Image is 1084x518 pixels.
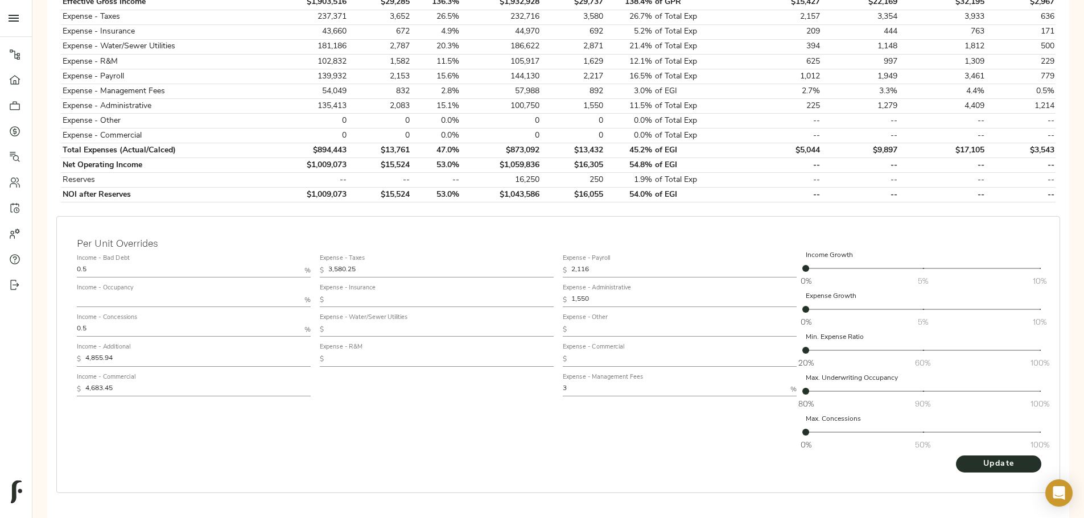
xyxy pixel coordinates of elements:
td: -- [737,173,821,188]
td: of Total Exp [654,10,737,24]
td: 54,049 [271,84,348,99]
h5: Per Unit Overrides [77,237,158,250]
td: of Total Exp [654,24,737,39]
td: 892 [541,84,604,99]
td: of Total Exp [654,39,737,54]
p: $ [563,354,567,364]
td: -- [822,173,899,188]
td: 54.0% [604,188,654,202]
td: 2,217 [541,69,604,84]
td: 692 [541,24,604,39]
td: 4.4% [899,84,986,99]
p: % [304,295,311,305]
td: 3,933 [899,10,986,24]
td: -- [986,114,1056,129]
td: -- [737,129,821,143]
span: 20% [798,357,814,368]
p: $ [320,266,324,276]
td: $3,543 [986,143,1056,158]
span: Update [967,457,1030,471]
img: logo [11,480,22,503]
td: $873,092 [461,143,541,158]
td: 54.8% [604,158,654,173]
td: Expense - Water/Sewer Utilities [61,39,271,54]
td: 4,409 [899,99,986,114]
td: -- [986,129,1056,143]
td: 1,582 [348,55,411,69]
label: Income - Additional [77,345,130,351]
td: -- [899,129,986,143]
td: 45.2% [604,143,654,158]
label: Income - Bad Debt [77,255,129,262]
td: 3.0% [604,84,654,99]
td: $1,043,586 [461,188,541,202]
td: $17,105 [899,143,986,158]
span: 60% [915,357,930,368]
td: of Total Exp [654,173,737,188]
td: Expense - Administrative [61,99,271,114]
span: 50% [915,439,930,450]
td: $1,009,073 [271,188,348,202]
td: Expense - R&M [61,55,271,69]
label: Expense - Other [563,315,608,321]
td: 1,629 [541,55,604,69]
td: Expense - Insurance [61,24,271,39]
td: Reserves [61,173,271,188]
p: Max. Concessions [806,414,1040,424]
td: -- [822,129,899,143]
label: Expense - Taxes [320,255,365,262]
p: $ [320,325,324,335]
td: 2,153 [348,69,411,84]
td: -- [271,173,348,188]
td: 0 [348,114,411,129]
td: 0 [461,129,541,143]
td: -- [899,188,986,202]
td: Net Operating Income [61,158,271,173]
td: 181,186 [271,39,348,54]
td: $1,059,836 [461,158,541,173]
td: 11.5% [604,99,654,114]
span: 100% [1031,398,1049,409]
td: 2.8% [411,84,461,99]
td: 3.3% [822,84,899,99]
td: 2,871 [541,39,604,54]
td: 2,083 [348,99,411,114]
td: Expense - Payroll [61,69,271,84]
span: 0% [801,316,811,328]
label: Income - Concessions [77,315,138,321]
p: $ [563,295,567,305]
td: of EGI [654,188,737,202]
td: 26.5% [411,10,461,24]
td: of Total Exp [654,114,737,129]
td: Expense - Other [61,114,271,129]
td: 0 [461,114,541,129]
td: 15.1% [411,99,461,114]
td: 3,652 [348,10,411,24]
td: 1,309 [899,55,986,69]
td: Expense - Taxes [61,10,271,24]
td: 1,812 [899,39,986,54]
td: Expense - Commercial [61,129,271,143]
td: 15.6% [411,69,461,84]
p: Income Growth [806,250,1040,260]
td: 672 [348,24,411,39]
span: 10% [1033,316,1046,328]
td: 209 [737,24,821,39]
td: 102,832 [271,55,348,69]
td: 0.0% [604,114,654,129]
td: 1,012 [737,69,821,84]
span: 5% [918,275,928,287]
td: 47.0% [411,143,461,158]
td: -- [986,173,1056,188]
span: 0% [801,275,811,287]
td: Expense - Management Fees [61,84,271,99]
p: $ [563,266,567,276]
td: 139,932 [271,69,348,84]
p: % [790,384,797,395]
td: 250 [541,173,604,188]
td: of EGI [654,84,737,99]
td: $5,044 [737,143,821,158]
p: % [304,266,311,276]
span: 100% [1031,357,1049,368]
td: 21.4% [604,39,654,54]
